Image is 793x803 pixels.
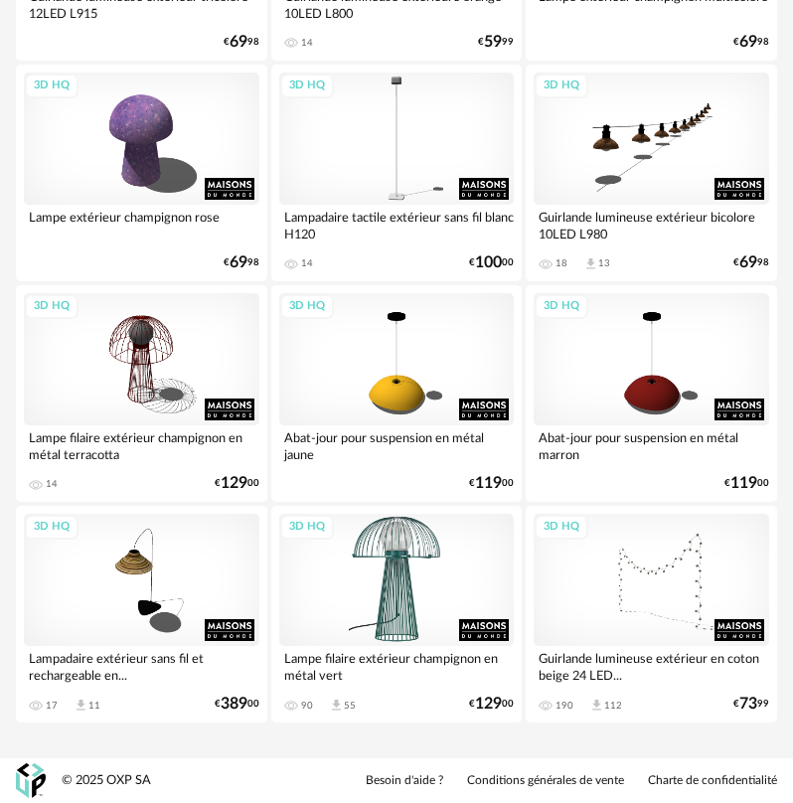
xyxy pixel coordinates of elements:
[301,700,313,712] div: 90
[46,478,58,490] div: 14
[280,294,334,319] div: 3D HQ
[24,646,259,686] div: Lampadaire extérieur sans fil et rechargeable en...
[555,257,567,269] div: 18
[271,65,523,281] a: 3D HQ Lampadaire tactile extérieur sans fil blanc H120 14 €10000
[648,773,777,789] a: Charte de confidentialité
[279,425,515,465] div: Abat-jour pour suspension en métal jaune
[88,700,100,712] div: 11
[230,256,247,269] span: 69
[583,256,598,271] span: Download icon
[484,36,502,49] span: 59
[534,425,769,465] div: Abat-jour pour suspension en métal marron
[25,74,79,98] div: 3D HQ
[279,646,515,686] div: Lampe filaire extérieur champignon en métal vert
[25,515,79,540] div: 3D HQ
[16,285,267,502] a: 3D HQ Lampe filaire extérieur champignon en métal terracotta 14 €12900
[221,698,247,711] span: 389
[224,36,259,49] div: € 98
[526,285,777,502] a: 3D HQ Abat-jour pour suspension en métal marron €11900
[215,698,259,711] div: € 00
[329,698,344,713] span: Download icon
[74,698,88,713] span: Download icon
[469,698,514,711] div: € 00
[215,477,259,490] div: € 00
[526,65,777,281] a: 3D HQ Guirlande lumineuse extérieur bicolore 10LED L980 18 Download icon 13 €6998
[24,425,259,465] div: Lampe filaire extérieur champignon en métal terracotta
[733,698,769,711] div: € 99
[279,205,515,244] div: Lampadaire tactile extérieur sans fil blanc H120
[534,646,769,686] div: Guirlande lumineuse extérieur en coton beige 24 LED...
[535,74,588,98] div: 3D HQ
[301,257,313,269] div: 14
[46,700,58,712] div: 17
[733,36,769,49] div: € 98
[555,700,573,712] div: 190
[535,515,588,540] div: 3D HQ
[467,773,624,789] a: Conditions générales de vente
[469,256,514,269] div: € 00
[16,506,267,723] a: 3D HQ Lampadaire extérieur sans fil et rechargeable en... 17 Download icon 11 €38900
[739,36,757,49] span: 69
[16,65,267,281] a: 3D HQ Lampe extérieur champignon rose €6998
[724,477,769,490] div: € 00
[271,285,523,502] a: 3D HQ Abat-jour pour suspension en métal jaune €11900
[730,477,757,490] span: 119
[221,477,247,490] span: 129
[16,763,46,798] img: OXP
[733,256,769,269] div: € 98
[24,205,259,244] div: Lampe extérieur champignon rose
[598,257,610,269] div: 13
[230,36,247,49] span: 69
[366,773,443,789] a: Besoin d'aide ?
[535,294,588,319] div: 3D HQ
[280,74,334,98] div: 3D HQ
[475,698,502,711] span: 129
[475,477,502,490] span: 119
[589,698,604,713] span: Download icon
[526,506,777,723] a: 3D HQ Guirlande lumineuse extérieur en coton beige 24 LED... 190 Download icon 112 €7399
[478,36,514,49] div: € 99
[475,256,502,269] span: 100
[604,700,622,712] div: 112
[25,294,79,319] div: 3D HQ
[739,256,757,269] span: 69
[739,698,757,711] span: 73
[62,772,151,789] div: © 2025 OXP SA
[469,477,514,490] div: € 00
[534,205,769,244] div: Guirlande lumineuse extérieur bicolore 10LED L980
[344,700,356,712] div: 55
[271,506,523,723] a: 3D HQ Lampe filaire extérieur champignon en métal vert 90 Download icon 55 €12900
[224,256,259,269] div: € 98
[301,37,313,49] div: 14
[280,515,334,540] div: 3D HQ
